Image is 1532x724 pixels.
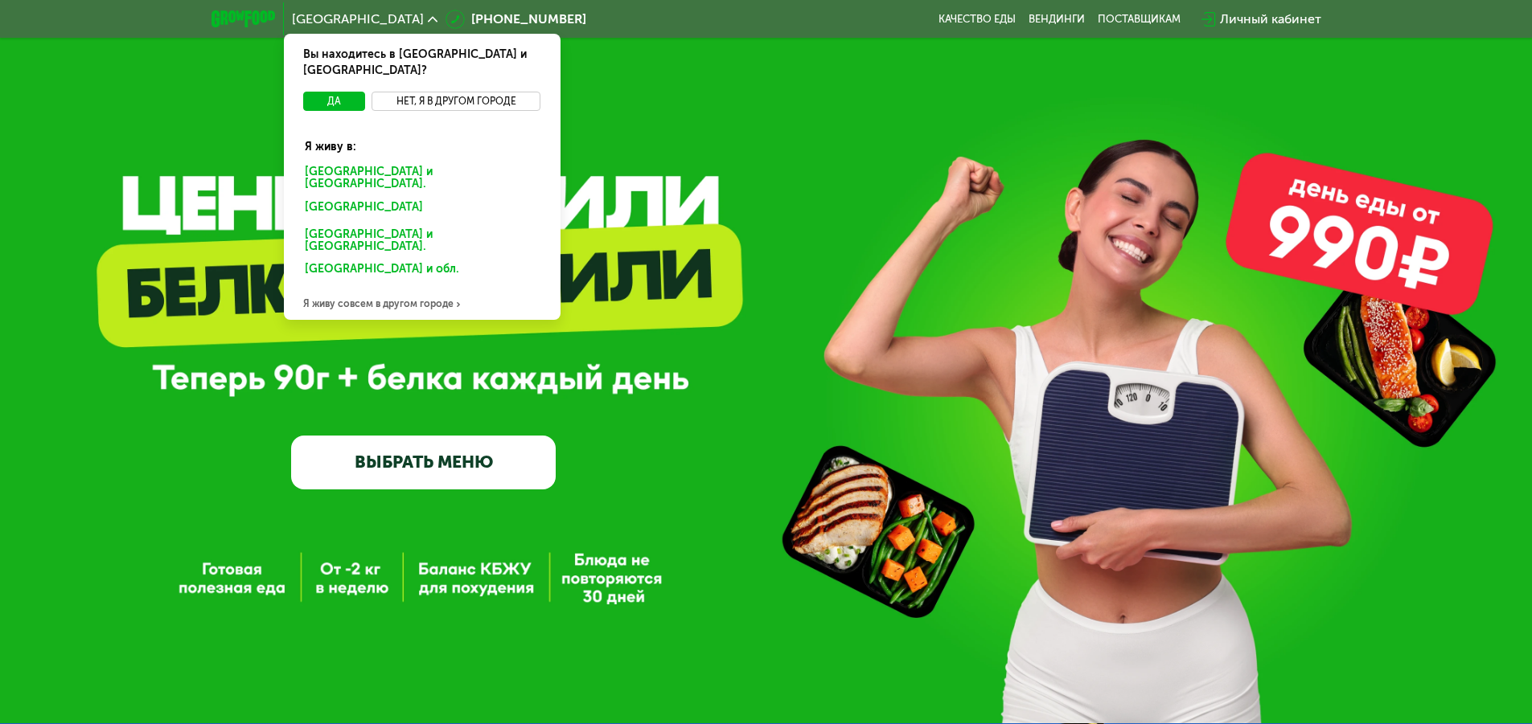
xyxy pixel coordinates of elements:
[294,197,544,223] div: [GEOGRAPHIC_DATA]
[294,224,551,258] div: [GEOGRAPHIC_DATA] и [GEOGRAPHIC_DATA].
[291,436,556,489] a: ВЫБРАТЬ МЕНЮ
[294,162,551,195] div: [GEOGRAPHIC_DATA] и [GEOGRAPHIC_DATA].
[372,92,541,111] button: Нет, я в другом городе
[303,92,365,111] button: Да
[1098,13,1181,26] div: поставщикам
[446,10,586,29] a: [PHONE_NUMBER]
[294,259,544,284] div: [GEOGRAPHIC_DATA] и обл.
[294,126,551,155] div: Я живу в:
[284,288,561,320] div: Я живу совсем в другом городе
[292,13,424,26] span: [GEOGRAPHIC_DATA]
[939,13,1016,26] a: Качество еды
[284,34,561,92] div: Вы находитесь в [GEOGRAPHIC_DATA] и [GEOGRAPHIC_DATA]?
[1220,10,1321,29] div: Личный кабинет
[1029,13,1085,26] a: Вендинги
